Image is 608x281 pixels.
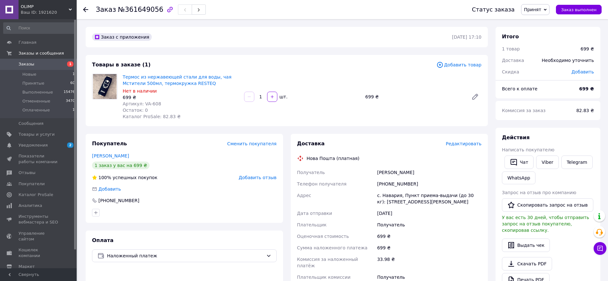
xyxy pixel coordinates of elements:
[118,6,163,13] span: №361649056
[21,4,69,10] span: OLIMP
[123,88,157,94] span: Нет в наличии
[452,34,481,40] time: [DATE] 17:10
[502,86,537,91] span: Всего к оплате
[22,107,50,113] span: Оплаченные
[297,234,349,239] span: Оценочная стоимость
[19,61,34,67] span: Заказы
[502,239,550,252] button: Выдать чек
[446,141,481,146] span: Редактировать
[19,231,59,242] span: Управление сайтом
[579,86,594,91] b: 699 ₴
[96,6,116,13] span: Заказ
[19,247,59,259] span: Кошелек компании
[376,231,483,242] div: 699 ₴
[278,94,288,100] div: шт.
[472,6,515,13] div: Статус заказа
[98,197,140,204] div: [PHONE_NUMBER]
[19,132,55,137] span: Товары и услуги
[19,142,48,148] span: Уведомления
[581,46,594,52] div: 699 ₴
[92,33,152,41] div: Заказ с приложения
[70,80,75,86] span: 60
[64,89,75,95] span: 15476
[502,215,589,233] span: У вас есть 30 дней, чтобы отправить запрос на отзыв покупателю, скопировав ссылку.
[536,156,558,169] a: Viber
[376,178,483,190] div: [PHONE_NUMBER]
[502,147,554,152] span: Написать покупателю
[92,237,113,243] span: Оплата
[93,74,117,99] img: Термос из нержавеющей стали для воды, чая Мстители 500мл, термокружка RESTEQ
[376,254,483,271] div: 33.98 ₴
[19,121,43,126] span: Сообщения
[297,193,311,198] span: Адрес
[22,89,53,95] span: Выполненные
[3,22,75,34] input: Поиск
[538,53,598,67] div: Необходимо уточнить
[19,170,35,176] span: Отзывы
[502,171,535,184] a: WhatsApp
[363,92,466,101] div: 699 ₴
[502,257,552,270] a: Скачать PDF
[524,7,541,12] span: Принят
[92,162,150,169] div: 1 заказ у вас на 699 ₴
[98,175,111,180] span: 100%
[297,245,368,250] span: Сумма наложенного платежа
[83,6,88,13] div: Вернуться назад
[502,34,519,40] span: Итого
[376,208,483,219] div: [DATE]
[376,219,483,231] div: Получатель
[92,153,129,158] a: [PERSON_NAME]
[92,140,127,147] span: Покупатель
[376,190,483,208] div: с. Навария, Пункт приема-выдачи (до 30 кг): [STREET_ADDRESS][PERSON_NAME]
[19,214,59,225] span: Инструменты вебмастера и SEO
[67,61,73,67] span: 1
[67,142,73,148] span: 2
[556,5,602,14] button: Заказ выполнен
[502,58,524,63] span: Доставка
[376,167,483,178] div: [PERSON_NAME]
[98,186,121,192] span: Добавить
[297,140,325,147] span: Доставка
[19,192,53,198] span: Каталог ProSale
[19,181,45,187] span: Покупатели
[22,72,36,77] span: Новые
[502,46,520,51] span: 1 товар
[92,62,150,68] span: Товары в заказе (1)
[22,80,44,86] span: Принятые
[297,211,332,216] span: Дата отправки
[73,72,75,77] span: 1
[297,257,358,268] span: Комиссия за наложенный платёж
[19,203,42,209] span: Аналитика
[21,10,77,15] div: Ваш ID: 1921620
[66,98,75,104] span: 3470
[123,101,161,106] span: Артикул: VA-608
[22,98,50,104] span: Отмененные
[107,252,264,259] span: Наложенный платеж
[561,156,593,169] a: Telegram
[19,153,59,165] span: Показатели работы компании
[19,50,64,56] span: Заказы и сообщения
[502,69,519,74] span: Скидка
[19,40,36,45] span: Главная
[594,242,606,255] button: Чат с покупателем
[239,175,276,180] span: Добавить отзыв
[92,174,158,181] div: успешных покупок
[73,107,75,113] span: 1
[502,190,576,195] span: Запрос на отзыв про компанию
[502,198,593,212] button: Скопировать запрос на отзыв
[123,108,148,113] span: Остаток: 0
[436,61,481,68] span: Добавить товар
[469,90,481,103] a: Редактировать
[123,74,231,86] a: Термос из нержавеющей стали для воды, чая Мстители 500мл, термокружка RESTEQ
[504,156,534,169] button: Чат
[305,155,361,162] div: Нова Пошта (платная)
[502,108,546,113] span: Комиссия за заказ
[297,170,325,175] span: Получатель
[572,69,594,74] span: Добавить
[123,114,181,119] span: Каталог ProSale: 82.83 ₴
[297,222,327,227] span: Плательщик
[123,94,239,101] div: 699 ₴
[561,7,596,12] span: Заказ выполнен
[19,264,35,270] span: Маркет
[297,181,347,186] span: Телефон получателя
